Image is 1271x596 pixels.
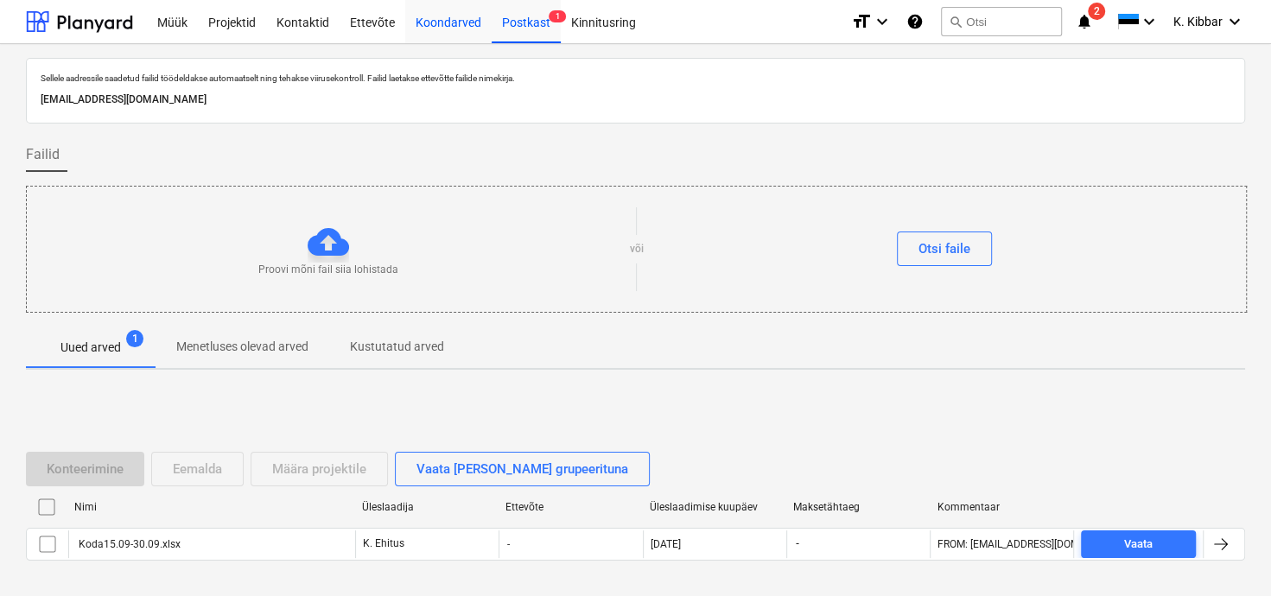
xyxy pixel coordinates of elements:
div: Üleslaadimise kuupäev [650,501,779,513]
i: keyboard_arrow_down [1139,11,1160,32]
div: Otsi faile [918,238,970,260]
span: K. Kibbar [1173,15,1223,29]
p: Menetluses olevad arved [176,338,308,356]
i: notifications [1076,11,1093,32]
div: Kommentaar [937,501,1067,513]
i: keyboard_arrow_down [1224,11,1245,32]
div: - [499,530,642,558]
i: keyboard_arrow_down [872,11,893,32]
div: Koda15.09-30.09.xlsx [76,538,181,550]
iframe: Chat Widget [1185,513,1271,596]
button: Otsi [941,7,1062,36]
span: 2 [1088,3,1105,20]
i: format_size [851,11,872,32]
div: Ettevõte [505,501,635,513]
i: Abikeskus [906,11,924,32]
div: Vestlusvidin [1185,513,1271,596]
p: Uued arved [60,339,121,357]
span: 1 [549,10,566,22]
div: Üleslaadija [362,501,492,513]
span: 1 [126,330,143,347]
p: või [630,242,644,257]
span: - [794,536,801,551]
button: Vaata [1081,530,1196,558]
p: K. Ehitus [363,536,404,551]
div: Nimi [74,501,348,513]
button: Vaata [PERSON_NAME] grupeerituna [395,452,650,486]
p: Sellele aadressile saadetud failid töödeldakse automaatselt ning tehakse viirusekontroll. Failid ... [41,73,1230,84]
div: Proovi mõni fail siia lohistadavõiOtsi faile [26,186,1247,313]
div: Vaata [1124,535,1153,555]
p: [EMAIL_ADDRESS][DOMAIN_NAME] [41,91,1230,109]
div: Vaata [PERSON_NAME] grupeerituna [416,458,628,480]
p: Kustutatud arved [350,338,444,356]
button: Otsi faile [897,231,992,266]
div: [DATE] [651,538,681,550]
div: Maksetähtaeg [793,501,923,513]
span: Failid [26,144,60,165]
span: search [949,15,963,29]
p: Proovi mõni fail siia lohistada [258,263,398,277]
